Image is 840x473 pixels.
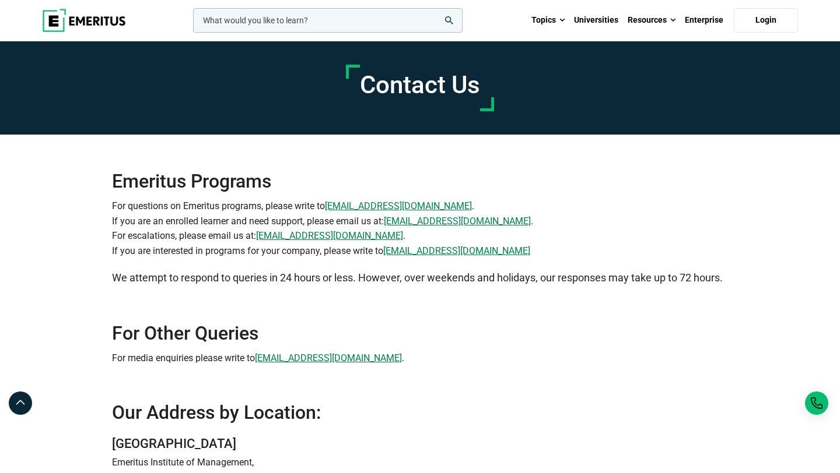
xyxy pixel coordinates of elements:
a: [EMAIL_ADDRESS][DOMAIN_NAME] [325,199,472,214]
h2: Emeritus Programs [112,135,728,193]
p: Emeritus Institute of Management, [112,455,728,470]
p: For questions on Emeritus programs, please write to . If you are an enrolled learner and need sup... [112,199,728,258]
a: [EMAIL_ADDRESS][DOMAIN_NAME] [383,243,530,259]
p: For media enquiries please write to . [112,351,728,366]
input: woocommerce-product-search-field-0 [193,8,463,33]
h2: Our Address by Location: [112,401,728,424]
a: [EMAIL_ADDRESS][DOMAIN_NAME] [256,228,403,243]
a: [EMAIL_ADDRESS][DOMAIN_NAME] [384,214,531,229]
h2: For Other Queries [112,322,728,345]
h1: Contact Us [360,70,480,100]
p: We attempt to respond to queries in 24 hours or less. However, over weekends and holidays, our re... [112,270,728,287]
h3: [GEOGRAPHIC_DATA] [112,436,728,453]
a: [EMAIL_ADDRESS][DOMAIN_NAME] [255,351,402,366]
a: Login [734,8,798,33]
